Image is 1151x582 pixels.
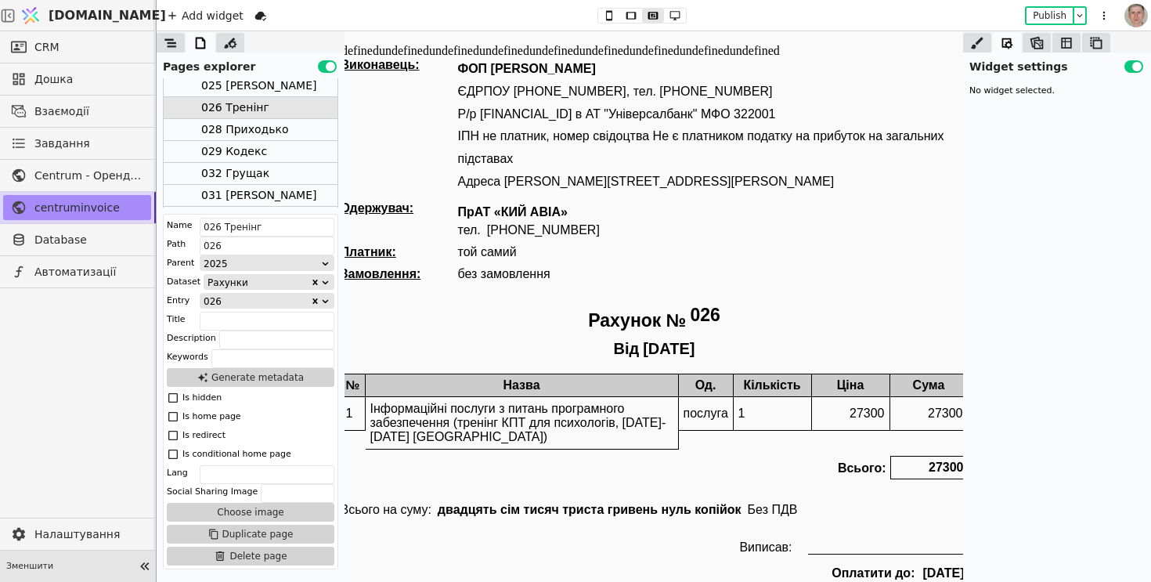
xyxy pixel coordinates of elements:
div: Is redirect [182,428,226,443]
div: 026 [204,294,310,308]
div: 031 [PERSON_NAME] [164,185,337,207]
div: тел. [192,192,221,206]
p: ІПН не платник, номер свідоцтва Не є платником податку на прибуток на загальних підставах [192,94,702,139]
p: Рахунок № [322,273,420,305]
div: Сума [624,342,702,366]
span: Дошка [34,71,143,88]
span: Взаємодії [34,103,143,120]
div: Всього: [568,426,624,448]
div: Keywords [167,349,208,365]
div: 028 Приходько [164,119,337,141]
a: Налаштування [3,522,151,547]
span: Centrum - Оренда офісних приміщень [34,168,143,184]
div: [DATE] [652,531,702,553]
div: 033 Пасічник [164,207,337,229]
button: Publish [1027,8,1073,23]
div: Is conditional home page [182,446,291,462]
div: Одержувач: [74,170,192,206]
a: [DOMAIN_NAME] [16,1,157,31]
div: 2025 [204,256,320,270]
div: 031 [PERSON_NAME] [201,185,316,206]
div: Платник: [74,214,192,228]
div: Кількість [467,342,546,366]
div: Is home page [182,409,241,425]
div: Dataset [167,274,200,290]
div: 026 Тренінг [164,97,337,119]
button: Generate metadata [167,368,334,387]
a: Взаємодії [3,99,151,124]
span: Зменшити [6,560,134,573]
div: 026 Тренінг [201,97,269,118]
div: Інформаційні послуги з питань програмного забезпечення (тренінг КПТ для психологів, [DATE]-[DATE]... [99,366,413,418]
div: Без ПДВ [482,472,538,486]
a: CRM [3,34,151,60]
div: [DATE] [377,309,428,327]
span: centruminvoice [34,200,143,216]
a: centruminvoice [3,195,151,220]
div: ПрАТ «КИЙ АВІА» [192,174,334,188]
div: Parent [167,255,194,271]
div: Add widget [163,6,248,25]
button: Duplicate page [167,525,334,544]
span: Database [34,232,143,248]
div: той самий [192,214,251,228]
div: 025 [PERSON_NAME] [201,75,316,96]
div: Description [167,331,216,346]
div: Is hidden [182,390,222,406]
div: 27300 [624,425,702,448]
a: Database [3,227,151,252]
span: Завдання [34,136,90,152]
div: Рахунки [207,275,310,291]
div: 026 [424,273,453,305]
img: 1560949290925-CROPPED-IMG_0201-2-.jpg [1124,4,1148,27]
div: 029 Кодекс [201,141,267,162]
div: Entry [167,293,189,309]
div: Від [348,309,373,327]
span: Налаштування [34,526,143,543]
div: Виписав: [473,509,525,523]
div: без замовлення [192,236,284,250]
div: № [74,342,99,366]
div: Path [167,237,186,252]
div: 032 Грущак [201,163,269,184]
div: Widget settings [963,52,1151,75]
a: Дошка [3,67,151,92]
div: Оплатити до: [565,531,652,553]
div: Social Sharing Image [167,484,258,500]
div: 025 [PERSON_NAME] [164,75,337,97]
p: Р/р [FINANCIAL_ID] в АТ "Універсалбанк" МФО 322001 [192,72,702,95]
div: Title [167,312,186,327]
div: 032 Грущак [164,163,337,185]
div: Назва [99,342,413,366]
a: Автоматизації [3,259,151,284]
div: Pages explorer [157,52,345,75]
div: [PHONE_NUMBER] [221,192,334,206]
div: No widget selected. [963,78,1151,104]
div: Name [167,218,192,233]
div: 1 [75,366,99,399]
p: ФОП [PERSON_NAME] [192,27,702,49]
div: Lang [167,465,188,481]
div: Од. [413,342,467,366]
span: CRM [34,39,60,56]
div: 27300 [546,366,624,399]
div: двадцять сім тисяч триста гривень нуль копійок [171,472,482,486]
div: послуга [413,366,467,399]
div: Всього на суму: [74,472,171,486]
div: 029 Кодекс [164,141,337,163]
div: Виконавець: [74,27,192,41]
img: Logo [19,1,42,31]
div: 1 [467,366,546,399]
div: Ціна [546,342,624,366]
div: 033 Пасічник [201,207,277,228]
button: Choose image [167,503,334,522]
p: Адреса [PERSON_NAME][STREET_ADDRESS][PERSON_NAME] [192,139,702,162]
div: 028 Приходько [201,119,289,140]
button: Delete page [167,547,334,566]
p: ЄДРПОУ [PHONE_NUMBER], тел. [PHONE_NUMBER] [192,49,702,72]
span: Автоматизації [34,264,143,280]
div: Замовлення: [74,236,192,250]
span: [DOMAIN_NAME] [49,6,166,25]
div: 27300 [624,366,702,399]
a: Centrum - Оренда офісних приміщень [3,163,151,188]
